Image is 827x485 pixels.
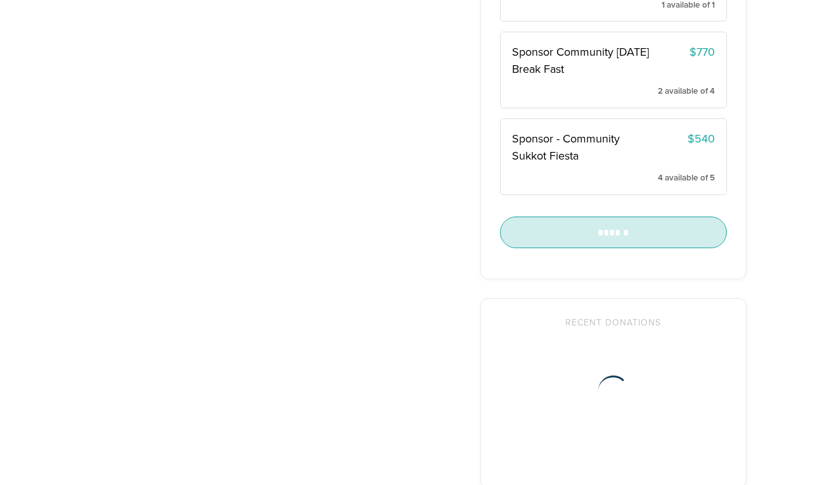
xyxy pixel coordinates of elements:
span: 5 [710,173,715,183]
span: available of [665,173,708,183]
span: 4 [710,86,715,96]
span: 540 [695,132,715,146]
span: 770 [696,45,715,59]
span: $ [688,132,695,146]
span: $ [689,45,696,59]
span: Sponsor - Community Sukkot Fiesta [512,132,620,163]
span: 2 [658,86,663,96]
span: 4 [658,173,663,183]
span: Sponsor Community [DATE] Break Fast [512,45,649,76]
span: available of [665,86,708,96]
